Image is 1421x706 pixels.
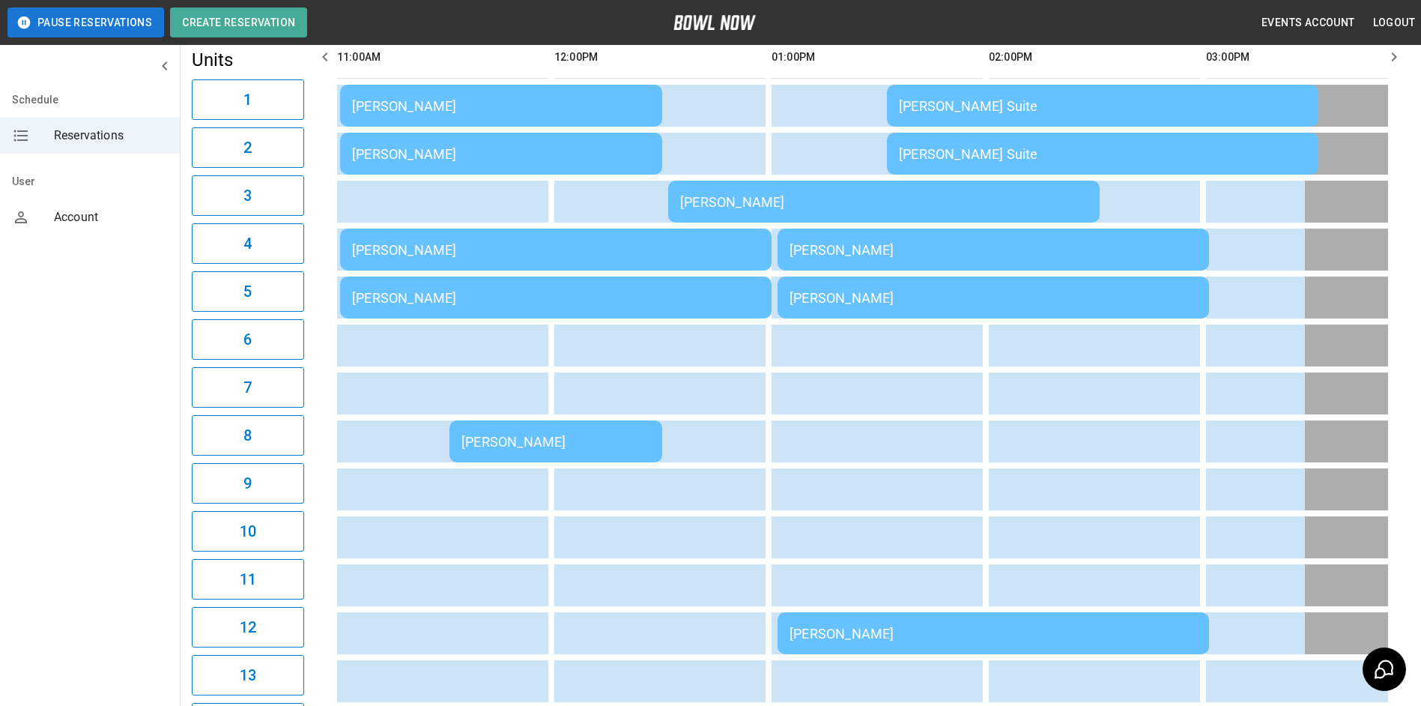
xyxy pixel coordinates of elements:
h6: 9 [243,471,252,495]
h6: 8 [243,423,252,447]
h6: 5 [243,280,252,304]
h6: 11 [240,567,256,591]
button: 13 [192,655,304,696]
button: 9 [192,463,304,504]
h6: 13 [240,663,256,687]
button: 11 [192,559,304,600]
img: logo [673,15,756,30]
div: [PERSON_NAME] [680,194,1088,210]
div: [PERSON_NAME] [790,242,1197,258]
div: [PERSON_NAME] Suite [899,146,1306,162]
button: Create Reservation [170,7,307,37]
button: 8 [192,415,304,456]
h6: 1 [243,88,252,112]
h6: 4 [243,232,252,256]
div: [PERSON_NAME] Suite [899,98,1306,114]
div: [PERSON_NAME] [352,290,760,306]
button: Events Account [1255,9,1361,37]
button: 12 [192,607,304,648]
button: 7 [192,367,304,408]
h6: 12 [240,615,256,639]
button: Pause Reservations [7,7,164,37]
button: 6 [192,319,304,360]
button: 3 [192,175,304,216]
div: [PERSON_NAME] [352,242,760,258]
h5: Units [192,48,304,72]
h6: 3 [243,184,252,208]
button: 1 [192,79,304,120]
div: [PERSON_NAME] [352,98,650,114]
div: [PERSON_NAME] [790,626,1197,642]
h6: 10 [240,519,256,543]
button: 2 [192,127,304,168]
div: [PERSON_NAME] [352,146,650,162]
button: 4 [192,223,304,264]
button: 5 [192,271,304,312]
button: Logout [1367,9,1421,37]
span: Account [54,208,168,226]
h6: 7 [243,375,252,399]
h6: 2 [243,136,252,160]
button: 10 [192,511,304,552]
h6: 6 [243,328,252,352]
div: [PERSON_NAME] [461,434,650,450]
span: Reservations [54,127,168,145]
div: [PERSON_NAME] [790,290,1197,306]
